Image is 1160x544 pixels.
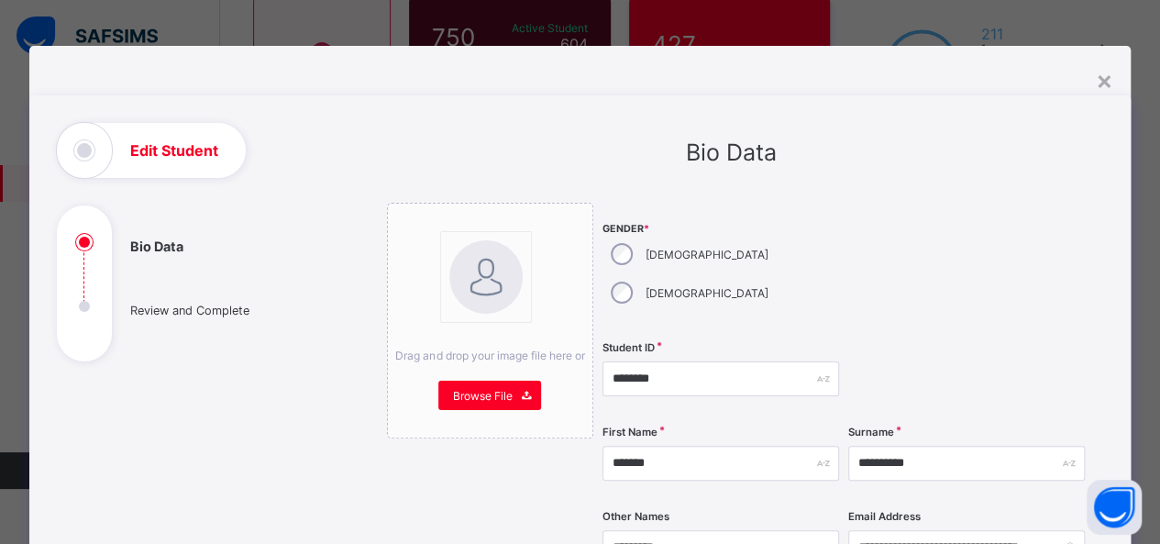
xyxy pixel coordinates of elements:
label: First Name [602,426,657,439]
label: Other Names [602,510,669,523]
div: × [1095,64,1112,95]
h1: Edit Student [130,143,218,158]
span: Browse File [452,389,512,403]
label: Student ID [602,341,655,354]
span: Gender [602,223,839,235]
div: bannerImageDrag and drop your image file here orBrowse File [387,203,594,439]
span: Drag and drop your image file here or [395,349,584,362]
label: Surname [848,426,894,439]
label: [DEMOGRAPHIC_DATA] [646,286,768,300]
img: bannerImage [449,240,523,314]
span: Bio Data [686,139,777,166]
button: Open asap [1087,480,1142,535]
label: [DEMOGRAPHIC_DATA] [646,248,768,261]
label: Email Address [848,510,921,523]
